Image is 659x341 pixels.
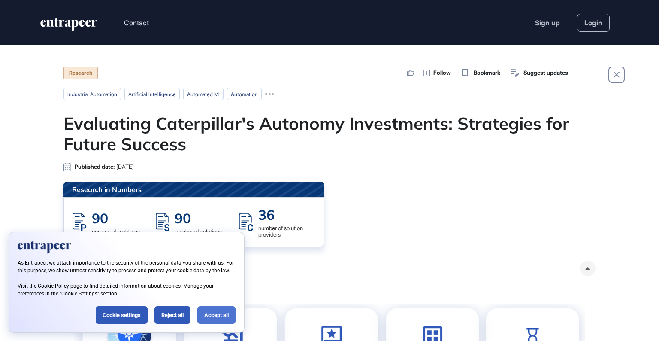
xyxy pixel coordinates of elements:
span: [DATE] [116,164,134,170]
button: Contact [124,17,149,28]
div: Research in Numbers [63,182,324,197]
div: number of problems [92,228,140,235]
div: number of solution providers [258,225,315,238]
button: Bookmark [459,67,501,79]
div: Published date: [75,164,134,170]
h1: Evaluating Caterpillar's Autonomy Investments: Strategies for Future Success [63,113,596,154]
li: automation [227,88,262,100]
button: Suggest updates [509,67,568,79]
div: 90 [92,210,140,227]
a: entrapeer-logo [39,18,98,34]
div: 36 [258,206,315,223]
span: Bookmark [474,69,500,77]
li: artificial intelligence [124,88,180,100]
li: automated ml [183,88,224,100]
a: Sign up [535,18,560,28]
div: number of solutions [175,228,222,235]
div: Research [63,67,98,79]
span: Suggest updates [523,69,568,77]
a: Login [577,14,610,32]
span: Follow [433,69,451,77]
li: industrial automation [63,88,121,100]
div: 90 [175,210,222,227]
button: Follow [423,68,451,78]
